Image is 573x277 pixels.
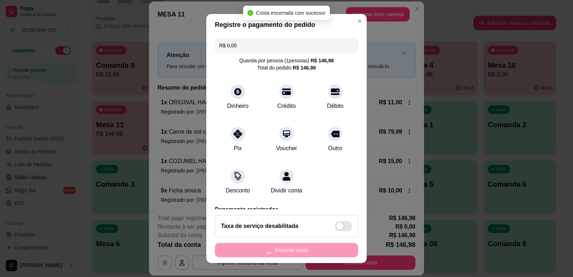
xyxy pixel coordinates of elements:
header: Registre o pagamento do pedido [206,14,367,35]
div: Desconto [226,186,250,195]
div: Dinheiro [227,102,249,110]
button: Close [354,15,365,27]
h2: Taxa de serviço desabilitada [221,222,298,230]
p: Pagamento registrados [215,205,358,214]
div: Crédito [277,102,296,110]
div: Voucher [276,144,297,153]
div: Débito [327,102,343,110]
div: R$ 146,98 [310,57,334,64]
div: Dividir conta [271,186,302,195]
div: Pix [234,144,242,153]
div: R$ 146,98 [293,64,316,71]
span: Conta encerrada com sucesso! [256,10,326,16]
input: Ex.: hambúrguer de cordeiro [219,38,354,53]
div: Outro [328,144,342,153]
span: check-circle [247,10,253,16]
div: Quantia por pessoa ( 1 pessoas) [239,57,334,64]
div: Total do pedido [257,64,316,71]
